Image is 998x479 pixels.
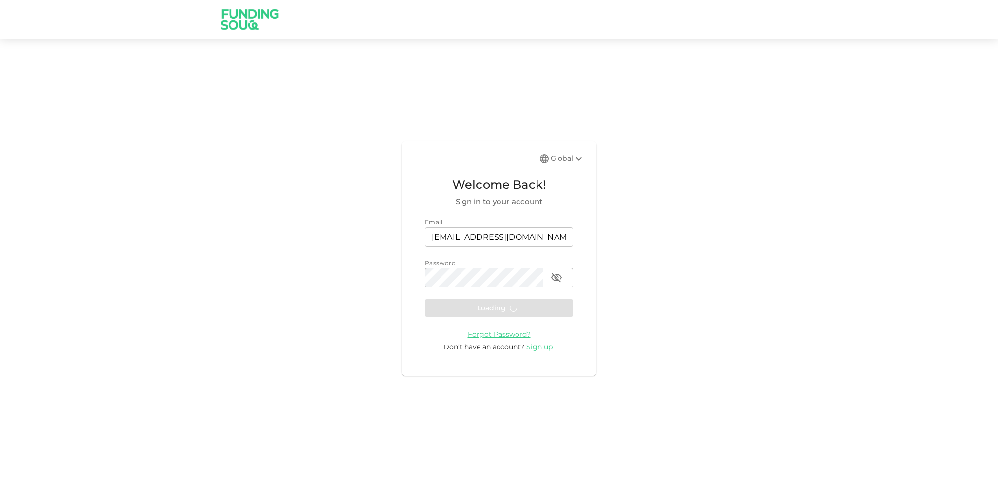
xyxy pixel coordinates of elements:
span: Password [425,259,456,267]
span: Sign in to your account [425,196,573,208]
span: Welcome Back! [425,175,573,194]
a: Forgot Password? [468,329,531,339]
div: Global [551,153,585,165]
input: email [425,227,573,247]
input: password [425,268,543,287]
span: Email [425,218,442,226]
span: Don’t have an account? [443,343,524,351]
span: Sign up [526,343,553,351]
